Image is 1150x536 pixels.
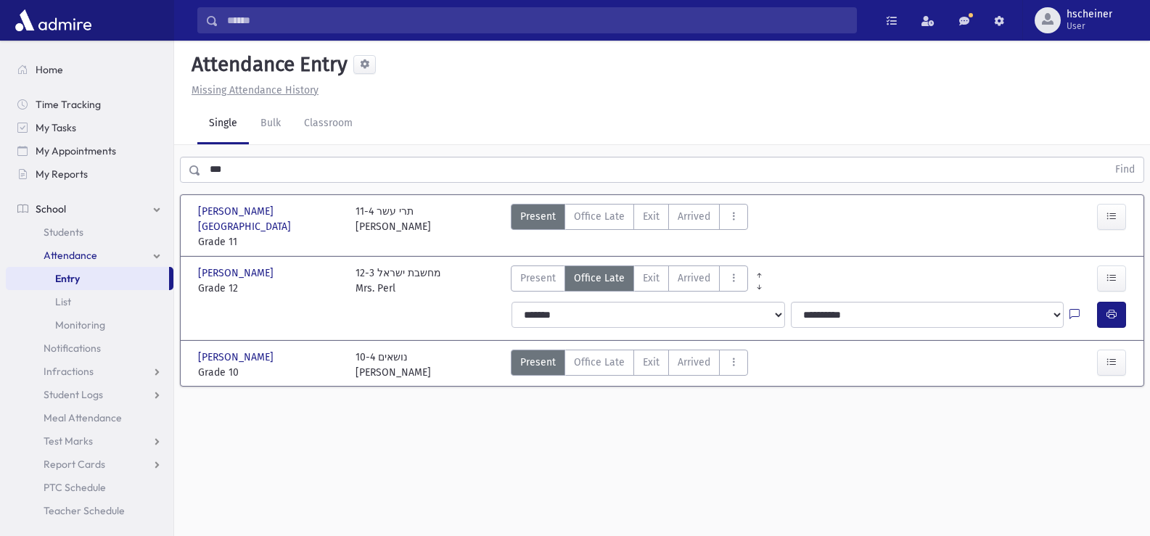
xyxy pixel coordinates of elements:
button: Find [1106,157,1143,182]
span: Meal Attendance [44,411,122,424]
span: Present [520,209,556,224]
input: Search [218,7,856,33]
span: Notifications [44,342,101,355]
span: Grade 11 [198,234,341,250]
span: Students [44,226,83,239]
a: Entry [6,267,169,290]
span: My Reports [36,168,88,181]
span: List [55,295,71,308]
span: Attendance [44,249,97,262]
a: My Appointments [6,139,173,162]
a: Missing Attendance History [186,84,319,96]
a: Meal Attendance [6,406,173,429]
a: School [6,197,173,220]
span: School [36,202,66,215]
span: [PERSON_NAME] [198,265,276,281]
span: My Tasks [36,121,76,134]
div: AttTypes [511,350,748,380]
span: My Appointments [36,144,116,157]
div: 10-4 נושאים [PERSON_NAME] [356,350,431,380]
a: Home [6,58,173,81]
div: 11-4 תרי עשר [PERSON_NAME] [356,204,431,250]
u: Missing Attendance History [192,84,319,96]
a: PTC Schedule [6,476,173,499]
span: Entry [55,272,80,285]
span: Grade 10 [198,365,341,380]
a: Notifications [6,337,173,360]
a: List [6,290,173,313]
span: Arrived [678,355,710,370]
span: Infractions [44,365,94,378]
div: 12-3 מחשבת ישראל Mrs. Perl [356,265,441,296]
a: Attendance [6,244,173,267]
span: Test Marks [44,434,93,448]
a: Monitoring [6,313,173,337]
span: Exit [643,271,660,286]
span: Grade 12 [198,281,341,296]
a: Report Cards [6,453,173,476]
span: User [1067,20,1112,32]
span: Office Late [574,209,625,224]
a: Teacher Schedule [6,499,173,522]
span: Office Late [574,271,625,286]
span: PTC Schedule [44,481,106,494]
a: Test Marks [6,429,173,453]
span: Monitoring [55,318,105,331]
span: Report Cards [44,458,105,471]
span: Present [520,355,556,370]
span: Time Tracking [36,98,101,111]
a: Infractions [6,360,173,383]
span: Present [520,271,556,286]
span: Home [36,63,63,76]
a: Bulk [249,104,292,144]
span: Arrived [678,271,710,286]
a: Time Tracking [6,93,173,116]
span: hscheiner [1067,9,1112,20]
div: AttTypes [511,204,748,250]
span: Exit [643,209,660,224]
a: My Tasks [6,116,173,139]
span: Office Late [574,355,625,370]
a: Student Logs [6,383,173,406]
span: Arrived [678,209,710,224]
span: Student Logs [44,388,103,401]
a: Single [197,104,249,144]
span: [PERSON_NAME] [198,350,276,365]
a: Classroom [292,104,364,144]
span: Exit [643,355,660,370]
div: AttTypes [511,265,748,296]
h5: Attendance Entry [186,52,348,77]
span: [PERSON_NAME][GEOGRAPHIC_DATA] [198,204,341,234]
a: Students [6,220,173,244]
span: Teacher Schedule [44,504,125,517]
a: My Reports [6,162,173,186]
img: AdmirePro [12,6,95,35]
